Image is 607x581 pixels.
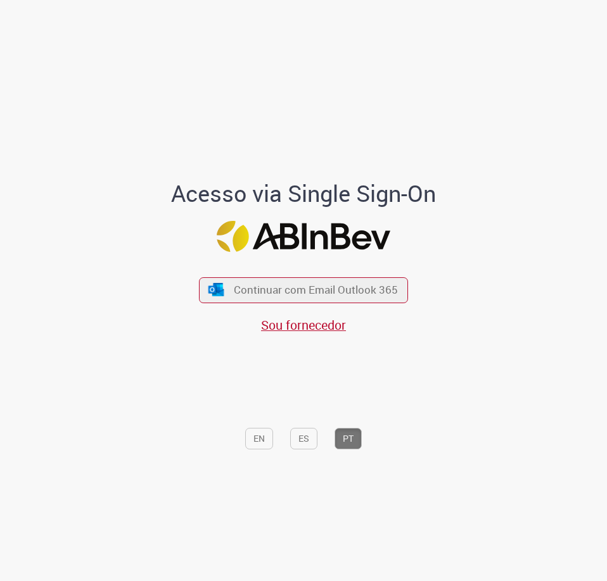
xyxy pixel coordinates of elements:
[207,283,225,296] img: ícone Azure/Microsoft 360
[290,428,317,450] button: ES
[261,316,346,334] a: Sou fornecedor
[199,277,408,303] button: ícone Azure/Microsoft 360 Continuar com Email Outlook 365
[75,181,532,206] h1: Acesso via Single Sign-On
[234,283,398,297] span: Continuar com Email Outlook 365
[335,428,362,450] button: PT
[245,428,273,450] button: EN
[217,221,390,252] img: Logo ABInBev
